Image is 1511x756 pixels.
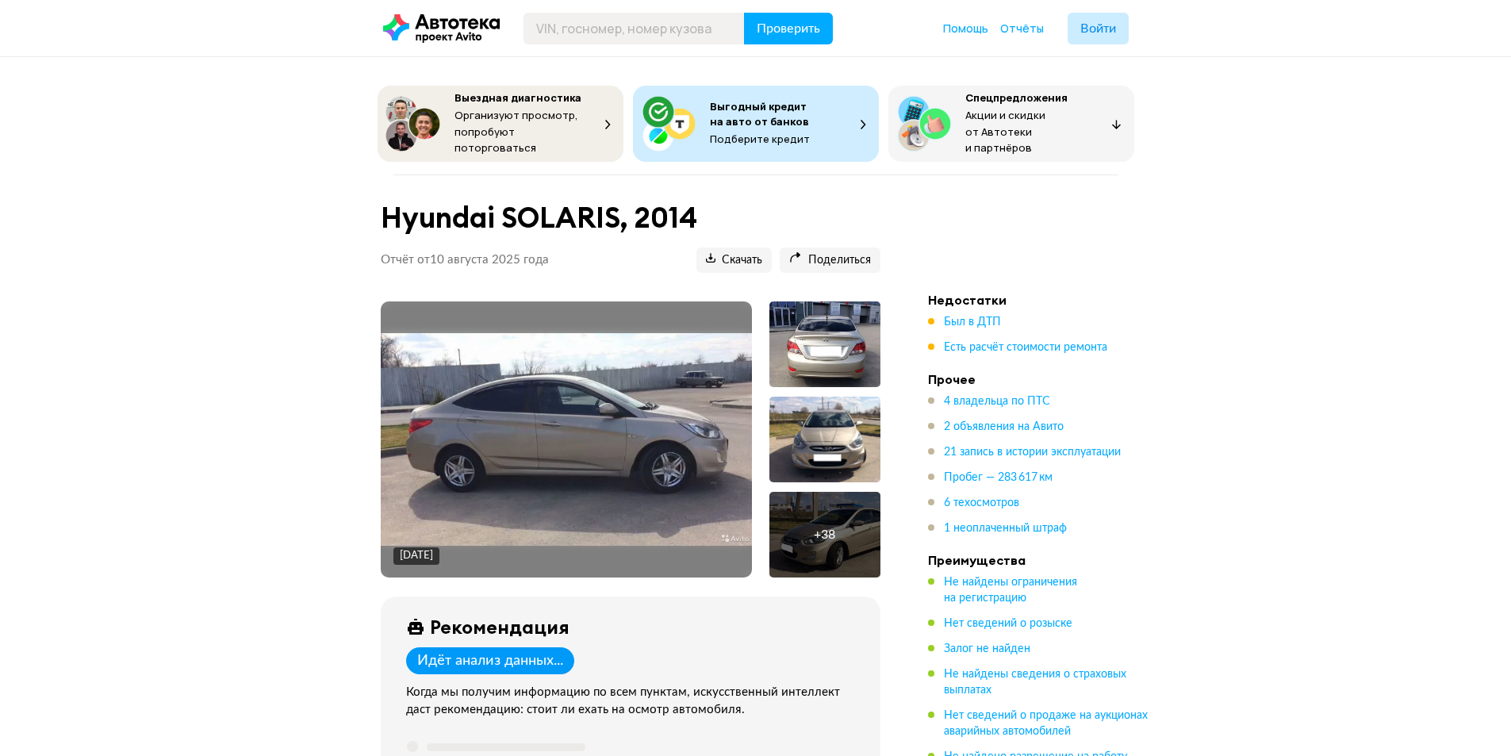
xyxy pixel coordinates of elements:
[406,684,861,719] div: Когда мы получим информацию по всем пунктам, искусственный интеллект даст рекомендацию: стоит ли ...
[928,371,1150,387] h4: Прочее
[944,342,1107,353] span: Есть расчёт стоимости ремонта
[943,21,988,36] a: Помощь
[1080,22,1116,35] span: Войти
[944,447,1121,458] span: 21 запись в истории эксплуатации
[944,472,1053,483] span: Пробег — 283 617 км
[944,618,1072,629] span: Нет сведений о розыске
[417,652,563,670] div: Идёт анализ данных...
[928,292,1150,308] h4: Недостатки
[888,86,1134,162] button: СпецпредложенияАкции и скидки от Автотеки и партнёров
[780,248,880,273] button: Поделиться
[1068,13,1129,44] button: Войти
[944,577,1077,604] span: Не найдены ограничения на регистрацию
[378,86,623,162] button: Выездная диагностикаОрганизуют просмотр, попробуют поторговаться
[944,497,1019,508] span: 6 техосмотров
[944,523,1067,534] span: 1 неоплаченный штраф
[633,86,879,162] button: Выгодный кредит на авто от банковПодберите кредит
[965,108,1045,155] span: Акции и скидки от Автотеки и партнёров
[381,252,549,268] p: Отчёт от 10 августа 2025 года
[1000,21,1044,36] a: Отчёты
[944,396,1050,407] span: 4 владельца по ПТС
[944,421,1064,432] span: 2 объявления на Авито
[944,643,1030,654] span: Залог не найден
[789,253,871,268] span: Поделиться
[706,253,762,268] span: Скачать
[744,13,833,44] button: Проверить
[710,132,810,146] span: Подберите кредит
[944,669,1126,696] span: Не найдены сведения о страховых выплатах
[454,90,581,105] span: Выездная диагностика
[696,248,772,273] button: Скачать
[944,317,1001,328] span: Был в ДТП
[965,90,1068,105] span: Спецпредложения
[944,710,1148,737] span: Нет сведений о продаже на аукционах аварийных автомобилей
[928,552,1150,568] h4: Преимущества
[757,22,820,35] span: Проверить
[454,108,578,155] span: Организуют просмотр, попробуют поторговаться
[523,13,745,44] input: VIN, госномер, номер кузова
[400,549,433,563] div: [DATE]
[814,527,835,543] div: + 38
[710,99,809,129] span: Выгодный кредит на авто от банков
[381,201,880,235] h1: Hyundai SOLARIS, 2014
[381,333,752,546] img: Main car
[430,616,570,638] div: Рекомендация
